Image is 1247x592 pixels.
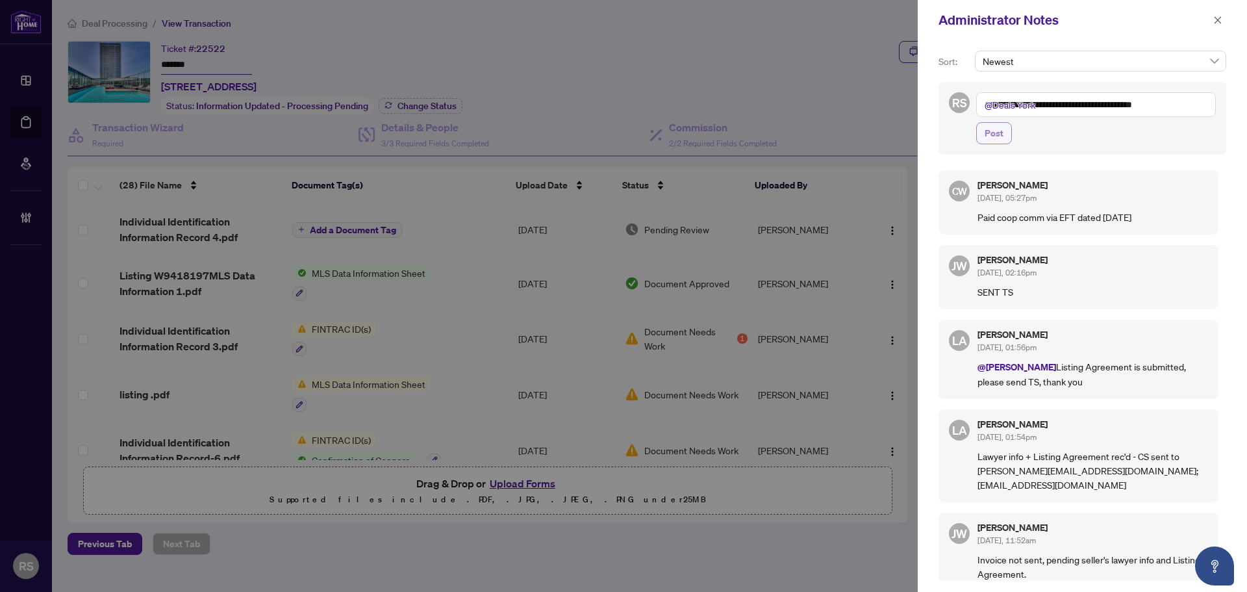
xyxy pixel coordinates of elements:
[1195,547,1234,586] button: Open asap
[951,524,967,543] span: JW
[977,552,1208,581] p: Invoice not sent, pending seller's lawyer info and Listing Agreement.
[952,421,967,439] span: LA
[977,523,1208,532] h5: [PERSON_NAME]
[977,432,1037,442] span: [DATE], 01:54pm
[977,449,1208,492] p: Lawyer info + Listing Agreement rec'd - CS sent to [PERSON_NAME][EMAIL_ADDRESS][DOMAIN_NAME]; [EM...
[977,535,1036,545] span: [DATE], 11:52am
[977,255,1208,264] h5: [PERSON_NAME]
[1213,16,1222,25] span: close
[983,51,1218,71] span: Newest
[977,268,1037,277] span: [DATE], 02:16pm
[951,183,967,198] span: CW
[951,257,967,275] span: JW
[952,94,967,112] span: RS
[976,122,1012,144] button: Post
[977,342,1037,352] span: [DATE], 01:56pm
[977,193,1037,203] span: [DATE], 05:27pm
[977,181,1208,190] h5: [PERSON_NAME]
[977,420,1208,429] h5: [PERSON_NAME]
[938,10,1209,30] div: Administrator Notes
[985,123,1003,144] span: Post
[977,359,1208,389] p: Listing Agreement is submitted, please send TS, thank you
[977,285,1208,299] p: SENT TS
[977,361,1056,373] span: @[PERSON_NAME]
[977,210,1208,224] p: Paid coop comm via EFT dated [DATE]
[938,55,970,69] p: Sort:
[952,331,967,350] span: LA
[977,330,1208,339] h5: [PERSON_NAME]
